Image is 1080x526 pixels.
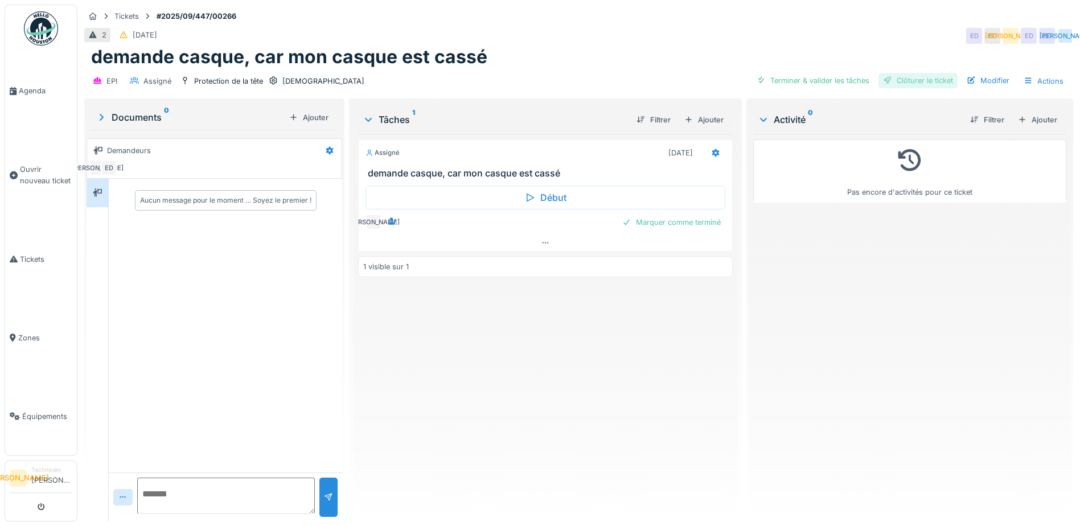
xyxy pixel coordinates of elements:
[758,113,961,126] div: Activité
[1019,73,1069,89] div: Actions
[966,112,1009,128] div: Filtrer
[680,112,728,128] div: Ajouter
[18,332,72,343] span: Zones
[164,110,169,124] sup: 0
[984,28,1000,44] div: ED
[761,145,1059,198] div: Pas encore d'activités pour ce ticket
[91,46,487,68] h1: demande casque, car mon casque est cassé
[752,73,874,88] div: Terminer & valider les tâches
[194,76,263,87] div: Protection de la tête
[366,148,400,158] div: Assigné
[20,164,72,186] span: Ouvrir nouveau ticket
[22,411,72,422] span: Équipements
[102,30,106,40] div: 2
[282,76,364,87] div: [DEMOGRAPHIC_DATA]
[19,85,72,96] span: Agenda
[1003,28,1019,44] div: [PERSON_NAME]
[1021,28,1037,44] div: ED
[668,147,693,158] div: [DATE]
[363,261,409,272] div: 1 visible sur 1
[106,76,117,87] div: EPI
[5,220,77,298] a: Tickets
[412,113,415,126] sup: 1
[152,11,241,22] strong: #2025/09/447/00266
[966,28,982,44] div: ED
[1013,112,1062,128] div: Ajouter
[368,168,728,179] h3: demande casque, car mon casque est cassé
[107,145,151,156] div: Demandeurs
[10,466,72,493] a: [PERSON_NAME] Technicien[PERSON_NAME]
[31,466,72,490] li: [PERSON_NAME]
[366,214,381,230] div: [PERSON_NAME]
[133,30,157,40] div: [DATE]
[143,76,171,87] div: Assigné
[363,113,627,126] div: Tâches
[20,254,72,265] span: Tickets
[878,73,958,88] div: Clôturer le ticket
[24,11,58,46] img: Badge_color-CXgf-gQk.svg
[366,186,725,209] div: Début
[618,215,725,230] div: Marquer comme terminé
[10,470,27,487] li: [PERSON_NAME]
[101,160,117,176] div: ED
[140,195,311,206] div: Aucun message pour le moment … Soyez le premier !
[5,377,77,455] a: Équipements
[1039,28,1055,44] div: ED
[114,11,139,22] div: Tickets
[89,160,105,176] div: [PERSON_NAME]
[5,298,77,377] a: Zones
[5,52,77,130] a: Agenda
[5,130,77,220] a: Ouvrir nouveau ticket
[1057,28,1073,44] div: [PERSON_NAME]
[96,110,285,124] div: Documents
[808,113,813,126] sup: 0
[632,112,675,128] div: Filtrer
[285,110,333,125] div: Ajouter
[31,466,72,474] div: Technicien
[962,73,1014,88] div: Modifier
